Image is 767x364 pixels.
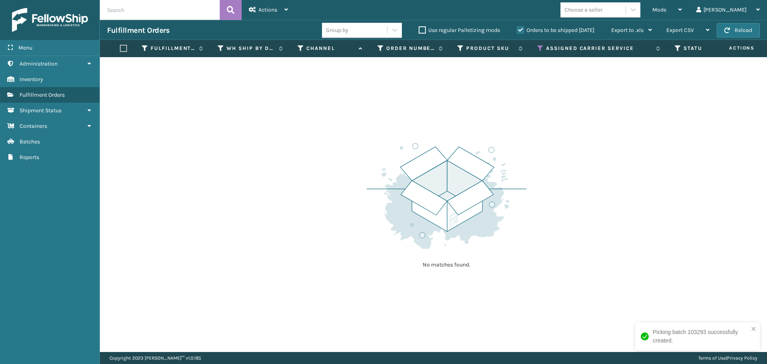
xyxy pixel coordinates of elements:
label: WH Ship By Date [227,45,275,52]
span: Containers [20,123,47,129]
label: Assigned Carrier Service [546,45,652,52]
span: Actions [704,42,759,55]
span: Batches [20,138,40,145]
label: Fulfillment Order Id [151,45,195,52]
span: Export CSV [666,27,694,34]
span: Reports [20,154,39,161]
label: Use regular Palletizing mode [419,27,500,34]
label: Status [684,45,732,52]
span: Shipment Status [20,107,62,114]
button: Reload [717,23,760,38]
label: Orders to be shipped [DATE] [517,27,594,34]
span: Export to .xls [611,27,644,34]
span: Inventory [20,76,43,83]
label: Order Number [386,45,435,52]
span: Actions [258,6,277,13]
img: logo [12,8,88,32]
span: Fulfillment Orders [20,91,65,98]
label: Channel [306,45,355,52]
label: Product SKU [466,45,515,52]
div: Group by [326,26,348,34]
p: Copyright 2023 [PERSON_NAME]™ v 1.0.185 [109,352,201,364]
div: Choose a seller [564,6,602,14]
h3: Fulfillment Orders [107,26,169,35]
button: close [751,326,757,333]
span: Mode [652,6,666,13]
span: Administration [20,60,58,67]
div: Picking batch 103293 successfully created. [653,328,749,345]
span: Menu [18,44,32,51]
